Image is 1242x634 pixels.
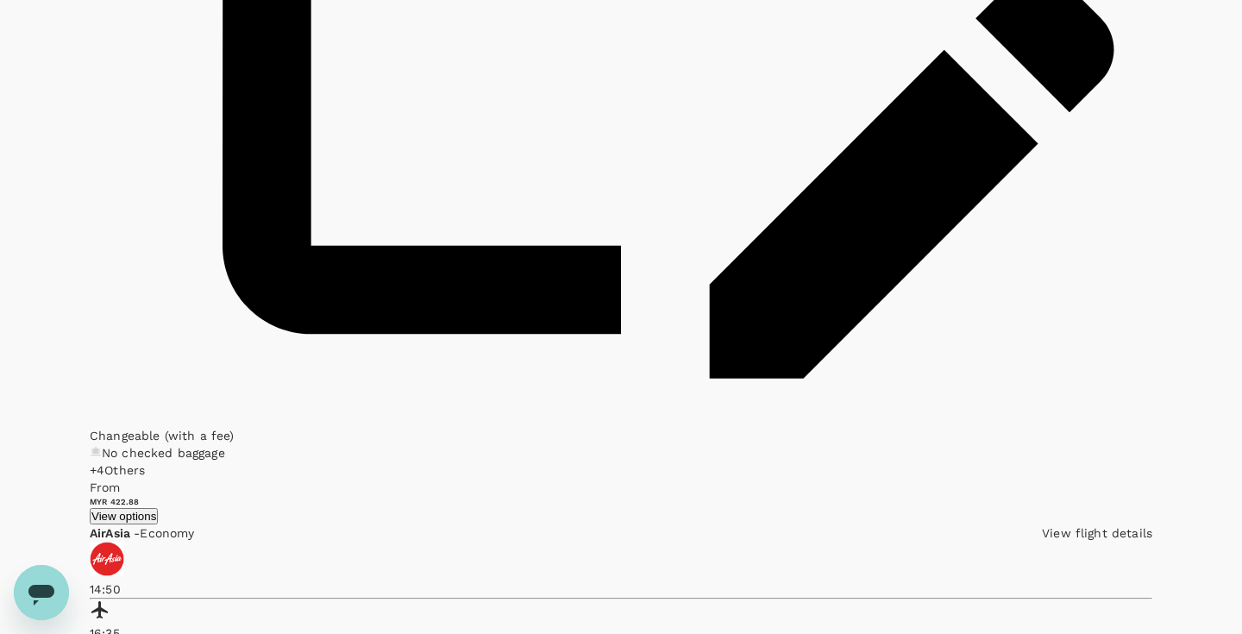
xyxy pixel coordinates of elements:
span: From [90,480,121,494]
span: Changeable (with a fee) [90,429,234,443]
iframe: Button to launch messaging window [14,565,69,620]
div: No checked baggage [90,444,1152,461]
span: - [134,526,140,540]
p: 14:50 [90,581,1152,598]
span: No checked baggage [102,446,225,460]
span: Others [104,463,145,477]
img: AK [90,542,124,576]
button: View options [90,508,158,524]
h6: MYR 422.88 [90,496,1152,507]
span: Economy [140,526,194,540]
span: + 4 [90,463,104,477]
div: +4Others [90,461,1152,479]
p: View flight details [1042,524,1152,542]
span: AirAsia [90,526,134,540]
